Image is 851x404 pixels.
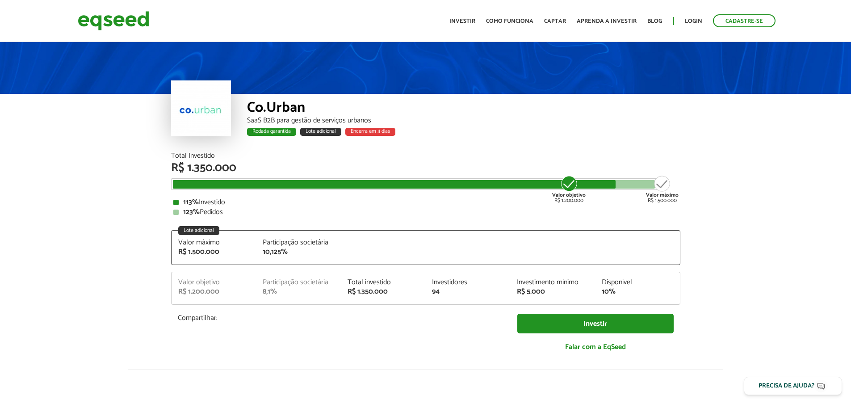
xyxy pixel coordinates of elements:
a: Captar [544,18,566,24]
div: Lote adicional [178,226,219,235]
div: 8,1% [263,288,334,295]
div: 94 [432,288,503,295]
a: Login [685,18,702,24]
strong: Valor objetivo [552,191,586,199]
div: Investidores [432,279,503,286]
a: Falar com a EqSeed [517,338,674,356]
div: Lote adicional [300,128,341,136]
a: Blog [647,18,662,24]
div: Co.Urban [247,101,680,117]
div: Investimento mínimo [517,279,588,286]
div: Pedidos [173,209,678,216]
img: EqSeed [78,9,149,33]
div: Participação societária [263,279,334,286]
div: Participação societária [263,239,334,246]
a: Investir [449,18,475,24]
div: SaaS B2B para gestão de serviços urbanos [247,117,680,124]
div: R$ 1.350.000 [171,162,680,174]
a: Investir [517,314,674,334]
div: R$ 1.200.000 [552,175,586,203]
strong: 113% [183,196,199,208]
a: Cadastre-se [713,14,776,27]
a: Aprenda a investir [577,18,637,24]
p: Compartilhar: [178,314,504,322]
div: R$ 1.200.000 [178,288,250,295]
div: R$ 5.000 [517,288,588,295]
div: Disponível [602,279,673,286]
div: Rodada garantida [247,128,296,136]
div: Total investido [348,279,419,286]
div: Total Investido [171,152,680,160]
div: Valor máximo [178,239,250,246]
div: R$ 1.350.000 [348,288,419,295]
div: 10% [602,288,673,295]
div: Encerra em 4 dias [345,128,395,136]
strong: 123% [183,206,200,218]
a: Como funciona [486,18,533,24]
div: 10,125% [263,248,334,256]
div: R$ 1.500.000 [178,248,250,256]
strong: Valor máximo [646,191,679,199]
div: Investido [173,199,678,206]
div: Valor objetivo [178,279,250,286]
div: R$ 1.500.000 [646,175,679,203]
